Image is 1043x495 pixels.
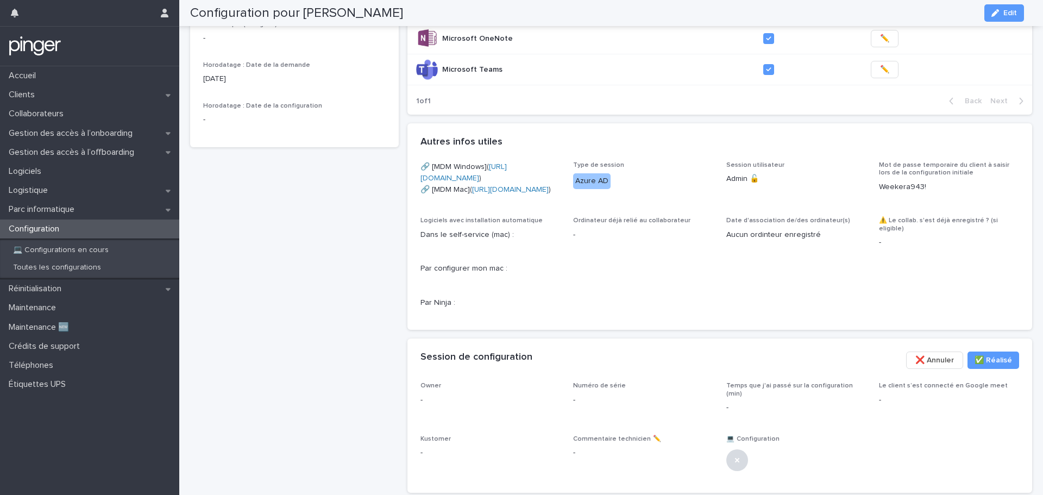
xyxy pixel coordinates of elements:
p: - [879,237,1019,248]
span: Ordinateur déjà relié au collaborateur [573,217,690,224]
a: [URL][DOMAIN_NAME] [472,186,549,193]
span: Commentaire technicien ✏️ [573,436,661,442]
p: - [573,447,713,459]
p: Maintenance 🆕 [4,322,78,333]
h2: Session de configuration [420,352,532,364]
span: Le client s’est connecté en Google meet [879,383,1008,389]
a: [URL][DOMAIN_NAME] [420,163,507,182]
button: Back [940,96,986,106]
tr: Microsoft TeamsMicrosoft Teams ✏️ [407,54,1033,85]
span: ✏️ [880,64,889,75]
h2: Configuration pour [PERSON_NAME] [190,5,403,21]
span: Mot de passe temporaire du client à saisir lors de la configuration initiale [879,162,1009,176]
h2: Autres infos utiles [420,136,502,148]
button: ❌ Annuler [906,352,963,369]
p: Parc informatique [4,204,83,215]
p: Accueil [4,71,45,81]
p: - [726,402,866,413]
span: Date d'association de/des ordinateur(s) [726,217,850,224]
p: 🔗 [MDM Windows]( ) 🔗 [MDM Mac]( ) [420,161,561,195]
span: ⚠️ Le collab. s'est déjà enregistré ? (si eligible) [879,217,998,231]
p: Weekera943! [879,181,1019,193]
p: Clients [4,90,43,100]
button: Next [986,96,1032,106]
div: Azure AD [573,173,611,189]
p: Microsoft OneNote [442,32,515,43]
span: Back [958,97,982,105]
span: Edit [1003,9,1017,17]
p: - [203,114,386,126]
span: ✅​ Réalisé [975,355,1012,366]
p: - [573,394,575,406]
button: ✏️ [871,61,899,78]
span: Numéro de série [573,383,626,389]
span: Rdv créé par (si eligible) [203,21,277,28]
p: - [573,229,713,241]
span: Owner [420,383,441,389]
span: Next [990,97,1014,105]
p: - [203,33,386,44]
p: Logistique [4,185,56,196]
button: ✏️ [871,30,899,47]
p: Logiciels [4,166,50,177]
p: Étiquettes UPS [4,379,74,390]
tr: Microsoft OneNoteMicrosoft OneNote ✏️ [407,23,1033,54]
button: ✅​ Réalisé [967,352,1019,369]
button: Edit [984,4,1024,22]
p: - [879,394,1019,406]
span: Temps que j'ai passé sur la configuration (min) [726,383,853,397]
p: - [420,447,561,459]
span: Kustomer [420,436,451,442]
p: Réinitialisation [4,284,70,294]
span: Horodatage : Date de la configuration [203,103,322,109]
p: 1 of 1 [407,88,439,115]
span: ✏️ [880,33,889,44]
p: Microsoft Teams [442,63,505,74]
span: 💻 Configuration [726,436,780,442]
p: [DATE] [203,73,386,85]
p: Configuration [4,224,68,234]
p: Toutes les configurations [4,263,110,272]
p: Gestion des accès à l’offboarding [4,147,143,158]
span: ❌ Annuler [915,355,954,366]
span: Horodatage : Date de la demande [203,62,310,68]
p: Dans le self-service (mac) : Par configurer mon mac : Par Ninja : [420,229,561,309]
p: 💻 Configurations en cours [4,246,117,255]
p: Admin 🔓 [726,173,866,185]
img: mTgBEunGTSyRkCgitkcU [9,35,61,57]
p: Aucun ordinteur enregistré [726,229,866,241]
span: Type de session [573,162,624,168]
p: Crédits de support [4,341,89,352]
p: Téléphones [4,360,62,371]
p: Gestion des accès à l’onboarding [4,128,141,139]
span: Logiciels avec installation automatique [420,217,543,224]
p: Collaborateurs [4,109,72,119]
p: Maintenance [4,303,65,313]
p: - [420,394,561,406]
span: Session utilisateur [726,162,784,168]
